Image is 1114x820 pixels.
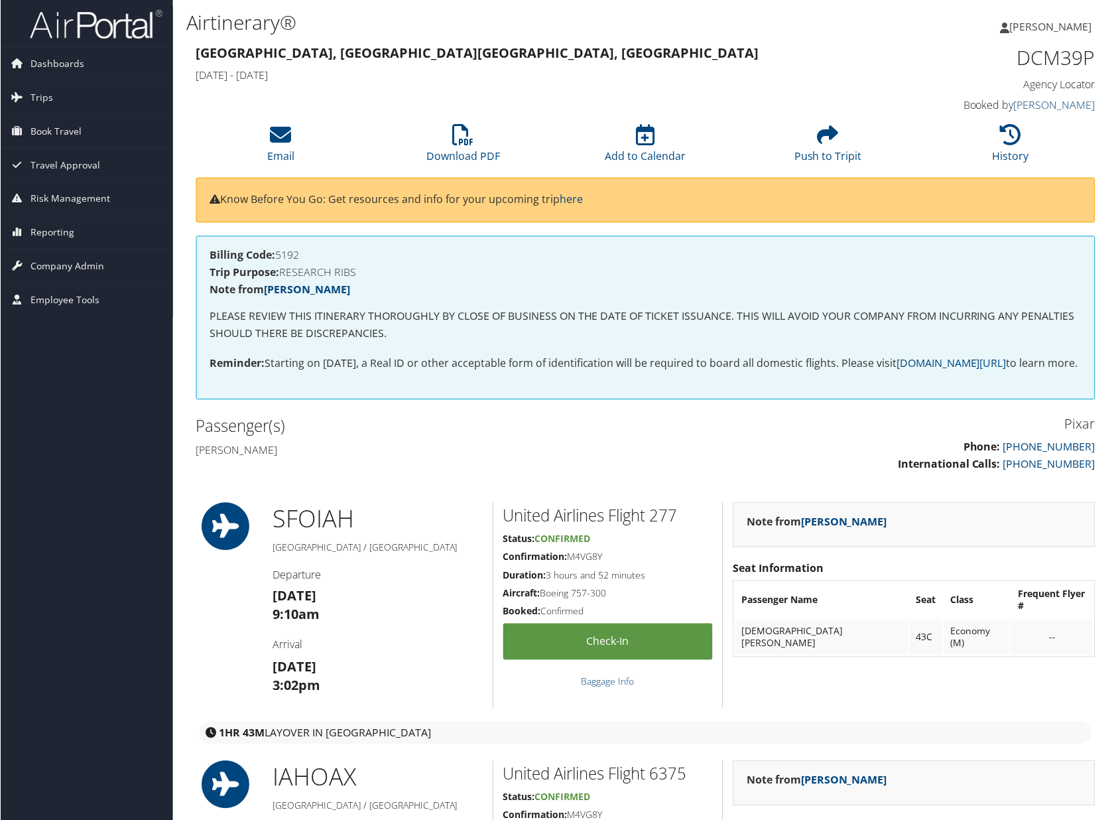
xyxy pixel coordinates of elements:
[273,638,483,653] h4: Arrival
[210,283,350,297] strong: Note from
[747,774,888,788] strong: Note from
[426,131,500,163] a: Download PDF
[30,216,74,249] span: Reporting
[1001,7,1106,46] a: [PERSON_NAME]
[30,47,84,80] span: Dashboards
[503,606,713,619] h5: Confirmed
[210,192,1082,209] p: Know Before You Go: Get resources and info for your upcoming trip
[30,81,52,114] span: Trips
[735,583,909,619] th: Passenger Name
[1019,632,1087,644] div: --
[210,267,1082,278] h4: RESEARCH RIBS
[273,606,320,624] strong: 9:10am
[605,131,686,163] a: Add to Calendar
[503,569,546,582] strong: Duration:
[1004,440,1096,454] a: [PHONE_NUMBER]
[886,44,1096,72] h1: DCM39P
[886,77,1096,92] h4: Agency Locator
[535,791,591,804] span: Confirmed
[210,265,279,280] strong: Trip Purpose:
[1011,19,1093,34] span: [PERSON_NAME]
[273,800,483,813] h5: [GEOGRAPHIC_DATA] / [GEOGRAPHIC_DATA]
[196,415,636,438] h2: Passenger(s)
[186,9,799,36] h1: Airtinerary®
[1012,583,1094,619] th: Frequent Flyer #
[1015,98,1096,112] a: [PERSON_NAME]
[273,541,483,555] h5: [GEOGRAPHIC_DATA] / [GEOGRAPHIC_DATA]
[964,440,1001,454] strong: Phone:
[503,624,713,661] a: Check-in
[582,676,635,689] a: Baggage Info
[30,115,81,148] span: Book Travel
[503,551,713,564] h5: M4VG8Y
[196,68,866,82] h4: [DATE] - [DATE]
[503,764,713,786] h2: United Airlines Flight 6375
[210,248,275,263] strong: Billing Code:
[886,98,1096,112] h4: Booked by
[795,131,863,163] a: Push to Tripit
[210,356,265,371] strong: Reminder:
[898,457,1001,472] strong: International Calls:
[503,791,535,804] strong: Status:
[30,149,99,182] span: Travel Approval
[210,250,1082,261] h4: 5192
[196,44,759,62] strong: [GEOGRAPHIC_DATA], [GEOGRAPHIC_DATA] [GEOGRAPHIC_DATA], [GEOGRAPHIC_DATA]
[264,283,350,297] a: [PERSON_NAME]
[273,762,483,795] h1: IAH OAX
[535,533,591,545] span: Confirmed
[503,551,568,563] strong: Confirmation:
[910,620,944,656] td: 43C
[29,9,162,40] img: airportal-logo.png
[733,561,824,576] strong: Seat Information
[30,250,103,283] span: Company Admin
[503,533,535,545] strong: Status:
[219,726,265,741] strong: 1HR 43M
[910,583,944,619] th: Seat
[267,131,294,163] a: Email
[273,677,320,695] strong: 3:02pm
[747,515,888,529] strong: Note from
[802,774,888,788] a: [PERSON_NAME]
[945,620,1011,656] td: Economy (M)
[735,620,909,656] td: [DEMOGRAPHIC_DATA][PERSON_NAME]
[993,131,1030,163] a: History
[656,415,1096,434] h3: Pixar
[503,588,540,600] strong: Aircraft:
[30,182,109,216] span: Risk Management
[273,659,316,677] strong: [DATE]
[503,569,713,582] h5: 3 hours and 52 minutes
[273,588,316,606] strong: [DATE]
[503,588,713,601] h5: Boeing 757-300
[199,722,1093,745] div: layover in [GEOGRAPHIC_DATA]
[196,443,636,458] h4: [PERSON_NAME]
[945,583,1011,619] th: Class
[897,356,1007,371] a: [DOMAIN_NAME][URL]
[210,308,1082,342] p: PLEASE REVIEW THIS ITINERARY THOROUGHLY BY CLOSE OF BUSINESS ON THE DATE OF TICKET ISSUANCE. THIS...
[273,503,483,536] h1: SFO IAH
[503,505,713,527] h2: United Airlines Flight 277
[210,356,1082,373] p: Starting on [DATE], a Real ID or other acceptable form of identification will be required to boar...
[802,515,888,529] a: [PERSON_NAME]
[503,606,541,618] strong: Booked:
[1004,457,1096,472] a: [PHONE_NUMBER]
[30,284,99,317] span: Employee Tools
[273,568,483,582] h4: Departure
[560,192,583,207] a: here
